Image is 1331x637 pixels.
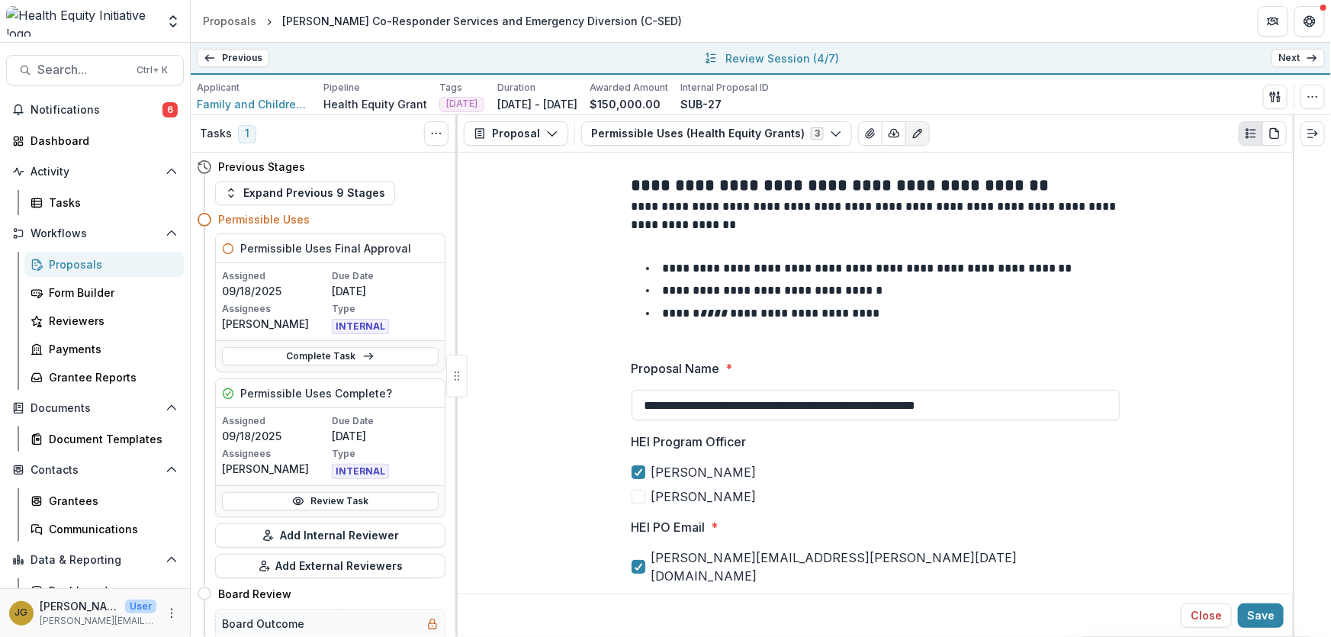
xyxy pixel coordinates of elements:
[31,133,172,149] div: Dashboard
[1258,6,1288,37] button: Partners
[240,240,411,256] h5: Permissible Uses Final Approval
[133,62,171,79] div: Ctrl + K
[222,269,329,283] p: Assigned
[446,98,477,109] span: [DATE]
[590,81,668,95] p: Awarded Amount
[31,554,159,567] span: Data & Reporting
[218,159,305,175] h4: Previous Stages
[49,256,172,272] div: Proposals
[497,96,577,112] p: [DATE] - [DATE]
[1239,121,1263,146] button: Plaintext view
[1238,603,1284,628] button: Save
[24,365,184,390] a: Grantee Reports
[6,159,184,184] button: Open Activity
[6,128,184,153] a: Dashboard
[49,195,172,211] div: Tasks
[590,96,661,112] p: $150,000.00
[1272,49,1325,67] a: Next
[651,463,757,481] span: [PERSON_NAME]
[31,464,159,477] span: Contacts
[1262,121,1287,146] button: PDF view
[332,414,439,428] p: Due Date
[282,13,682,29] div: [PERSON_NAME] Co-Responder Services and Emergency Diversion (C-SED)
[222,347,439,365] a: Complete Task
[680,81,769,95] p: Internal Proposal ID
[222,316,329,332] p: [PERSON_NAME]
[49,313,172,329] div: Reviewers
[1294,6,1325,37] button: Get Help
[197,10,262,32] a: Proposals
[125,600,156,613] p: User
[858,121,883,146] button: View Attached Files
[651,487,757,506] span: [PERSON_NAME]
[162,6,184,37] button: Open entity switcher
[6,55,184,85] button: Search...
[222,302,329,316] p: Assignees
[332,447,439,461] p: Type
[680,96,722,112] p: SUB-27
[332,428,439,444] p: [DATE]
[323,81,360,95] p: Pipeline
[31,166,159,179] span: Activity
[24,252,184,277] a: Proposals
[6,221,184,246] button: Open Workflows
[905,121,930,146] button: Edit as form
[203,13,256,29] div: Proposals
[497,81,535,95] p: Duration
[24,578,184,603] a: Dashboard
[222,492,439,510] a: Review Task
[222,461,329,477] p: [PERSON_NAME]
[24,308,184,333] a: Reviewers
[15,608,28,618] div: Jenna Grant
[702,49,720,67] button: All submissions
[632,433,747,451] p: HEI Program Officer
[439,81,462,95] p: Tags
[31,402,159,415] span: Documents
[197,49,269,67] a: Previous
[332,302,439,316] p: Type
[1181,603,1232,628] button: Close
[651,591,1120,628] span: [PERSON_NAME][EMAIL_ADDRESS][PERSON_NAME][DATE][DOMAIN_NAME]
[49,369,172,385] div: Grantee Reports
[197,96,311,112] a: Family and Children’s Services, Inc.
[37,63,127,77] span: Search...
[31,104,162,117] span: Notifications
[215,181,395,205] button: Expand Previous 9 Stages
[24,426,184,452] a: Document Templates
[218,211,310,227] h4: Permissible Uses
[332,464,389,479] span: INTERNAL
[31,227,159,240] span: Workflows
[632,518,706,536] p: HEI PO Email
[162,102,178,117] span: 6
[222,428,329,444] p: 09/18/2025
[49,431,172,447] div: Document Templates
[651,549,1120,585] span: [PERSON_NAME][EMAIL_ADDRESS][PERSON_NAME][DATE][DOMAIN_NAME]
[197,10,688,32] nav: breadcrumb
[6,548,184,572] button: Open Data & Reporting
[24,516,184,542] a: Communications
[49,521,172,537] div: Communications
[215,554,445,578] button: Add External Reviewers
[240,385,392,401] h5: Permissible Uses Complete?
[238,125,256,143] span: 1
[581,121,852,146] button: Permissible Uses (Health Equity Grants)3
[40,598,119,614] p: [PERSON_NAME]
[49,341,172,357] div: Payments
[162,604,181,623] button: More
[6,396,184,420] button: Open Documents
[424,121,448,146] button: Toggle View Cancelled Tasks
[332,269,439,283] p: Due Date
[24,190,184,215] a: Tasks
[24,488,184,513] a: Grantees
[215,523,445,548] button: Add Internal Reviewer
[222,616,304,632] h5: Board Outcome
[24,336,184,362] a: Payments
[632,359,720,378] p: Proposal Name
[6,6,156,37] img: Health Equity Initiative logo
[218,586,291,602] h4: Board Review
[332,319,389,334] span: INTERNAL
[222,447,329,461] p: Assignees
[323,96,427,112] p: Health Equity Grant
[24,280,184,305] a: Form Builder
